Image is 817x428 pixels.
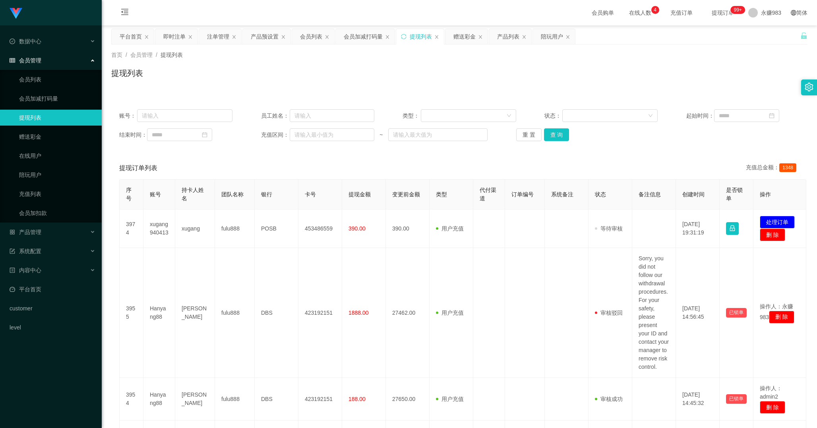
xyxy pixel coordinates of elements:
div: 会员列表 [300,29,322,44]
td: POSB [255,209,298,248]
span: 结束时间： [119,131,147,139]
i: 图标: close [522,35,527,39]
span: 188.00 [348,396,366,402]
i: 图标: close [434,35,439,39]
i: 图标: calendar [202,132,207,138]
a: 陪玩用户 [19,167,95,183]
span: 等待审核 [595,225,623,232]
a: 会员加减打码量 [19,91,95,107]
i: 图标: sync [401,34,407,39]
span: 团队名称 [221,191,244,198]
a: 图标: dashboard平台首页 [10,281,95,297]
div: 充值总金额： [746,163,800,173]
div: 提现列表 [410,29,432,44]
span: 卡号 [305,191,316,198]
div: 陪玩用户 [541,29,563,44]
i: 图标: form [10,248,15,254]
span: 在线人数 [625,10,655,15]
span: 用户充值 [436,396,464,402]
button: 删 除 [769,311,794,323]
td: [PERSON_NAME] [175,248,215,378]
span: 系统备注 [551,191,573,198]
td: [PERSON_NAME] [175,378,215,420]
span: 持卡人姓名 [182,187,204,201]
span: 提现金额 [348,191,371,198]
span: 用户充值 [436,225,464,232]
a: 充值列表 [19,186,95,202]
span: 充值订单 [666,10,697,15]
span: 变更前金额 [392,191,420,198]
span: 起始时间： [686,112,714,120]
td: 3954 [120,378,143,420]
i: 图标: close [325,35,329,39]
sup: 4 [651,6,659,14]
a: 赠送彩金 [19,129,95,145]
span: 会员管理 [10,57,41,64]
span: 充值区间： [261,131,290,139]
span: 代付渠道 [480,187,496,201]
h1: 提现列表 [111,67,143,79]
a: 在线用户 [19,148,95,164]
td: [DATE] 19:31:19 [676,209,720,248]
span: 是否锁单 [726,187,743,201]
span: ~ [374,131,388,139]
i: 图标: close [188,35,193,39]
span: 创建时间 [682,191,705,198]
span: 序号 [126,187,132,201]
img: logo.9652507e.png [10,8,22,19]
span: 类型 [436,191,447,198]
span: 系统配置 [10,248,41,254]
button: 删 除 [760,229,785,241]
span: 审核驳回 [595,310,623,316]
input: 请输入最小值为 [290,128,374,141]
span: 账号 [150,191,161,198]
input: 请输入最大值为 [388,128,488,141]
i: 图标: check-circle-o [10,39,15,44]
div: 即时注单 [163,29,186,44]
button: 删 除 [760,401,785,414]
div: 产品列表 [497,29,519,44]
sup: 246 [730,6,745,14]
span: 390.00 [348,225,366,232]
span: 操作 [760,191,771,198]
span: 提现列表 [161,52,183,58]
div: 注单管理 [207,29,229,44]
a: level [10,320,95,335]
td: [DATE] 14:56:45 [676,248,720,378]
a: customer [10,300,95,316]
span: 银行 [261,191,272,198]
a: 提现列表 [19,110,95,126]
span: 状态： [544,112,562,120]
div: 赠送彩金 [453,29,476,44]
i: 图标: close [565,35,570,39]
td: DBS [255,248,298,378]
i: 图标: setting [805,83,813,91]
td: [DATE] 14:45:32 [676,378,720,420]
span: 1348 [779,163,796,172]
div: 产品预设置 [251,29,279,44]
td: 3974 [120,209,143,248]
td: 423192151 [298,248,342,378]
span: 用户充值 [436,310,464,316]
span: 审核成功 [595,396,623,402]
span: 操作人：永赚983 [760,303,793,320]
td: DBS [255,378,298,420]
i: 图标: table [10,58,15,63]
a: 会员加扣款 [19,205,95,221]
td: 390.00 [386,209,430,248]
td: 3955 [120,248,143,378]
button: 查 询 [544,128,569,141]
td: 423192151 [298,378,342,420]
td: Sorry, you did not follow our withdrawal procedures. For your safety, please present your ID and ... [632,248,676,378]
td: fulu888 [215,209,255,248]
i: 图标: appstore-o [10,229,15,235]
td: xugang940413 [143,209,175,248]
span: 首页 [111,52,122,58]
button: 图标: lock [726,222,739,235]
span: 账号： [119,112,137,120]
span: 类型： [403,112,420,120]
i: 图标: close [281,35,286,39]
button: 已锁单 [726,394,747,404]
span: 提现订单列表 [119,163,157,173]
span: 操作人：admin2 [760,385,782,400]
